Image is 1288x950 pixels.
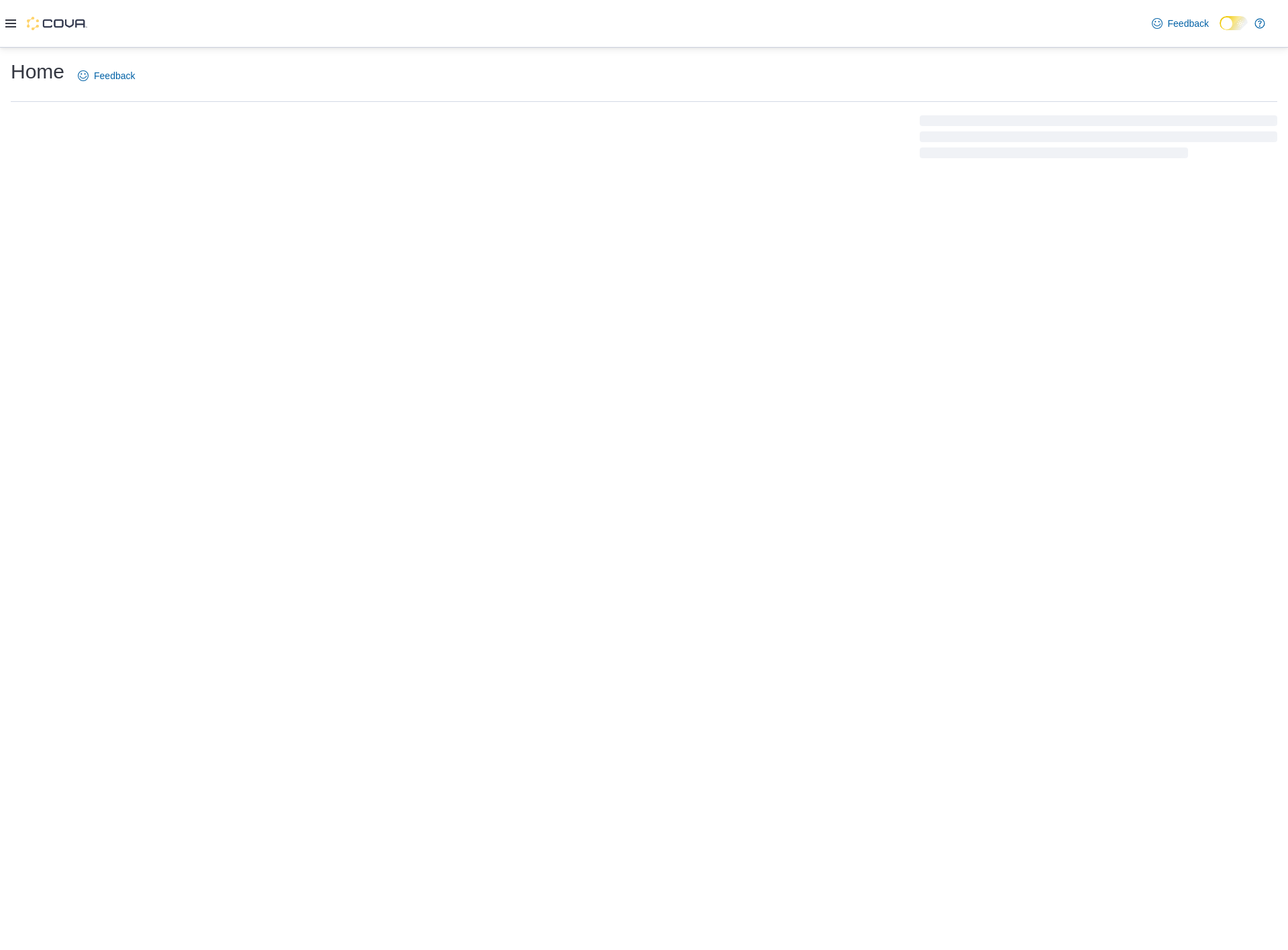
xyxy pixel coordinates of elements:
[1220,16,1248,30] input: Dark Mode
[11,58,64,85] h1: Home
[27,17,87,30] img: Cova
[920,118,1277,161] span: Loading
[72,62,140,89] a: Feedback
[1146,10,1214,37] a: Feedback
[1168,17,1209,30] span: Feedback
[94,69,135,82] span: Feedback
[1220,30,1220,31] span: Dark Mode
